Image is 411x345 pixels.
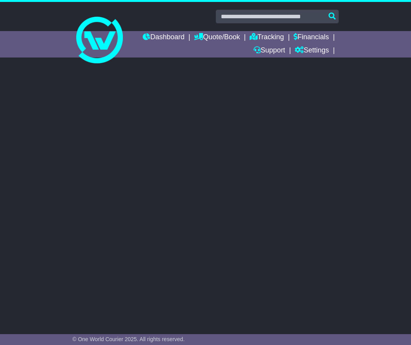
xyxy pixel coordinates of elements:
[250,31,284,44] a: Tracking
[194,31,240,44] a: Quote/Book
[72,336,185,342] span: © One World Courier 2025. All rights reserved.
[295,44,329,57] a: Settings
[143,31,184,44] a: Dashboard
[254,44,285,57] a: Support
[294,31,329,44] a: Financials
